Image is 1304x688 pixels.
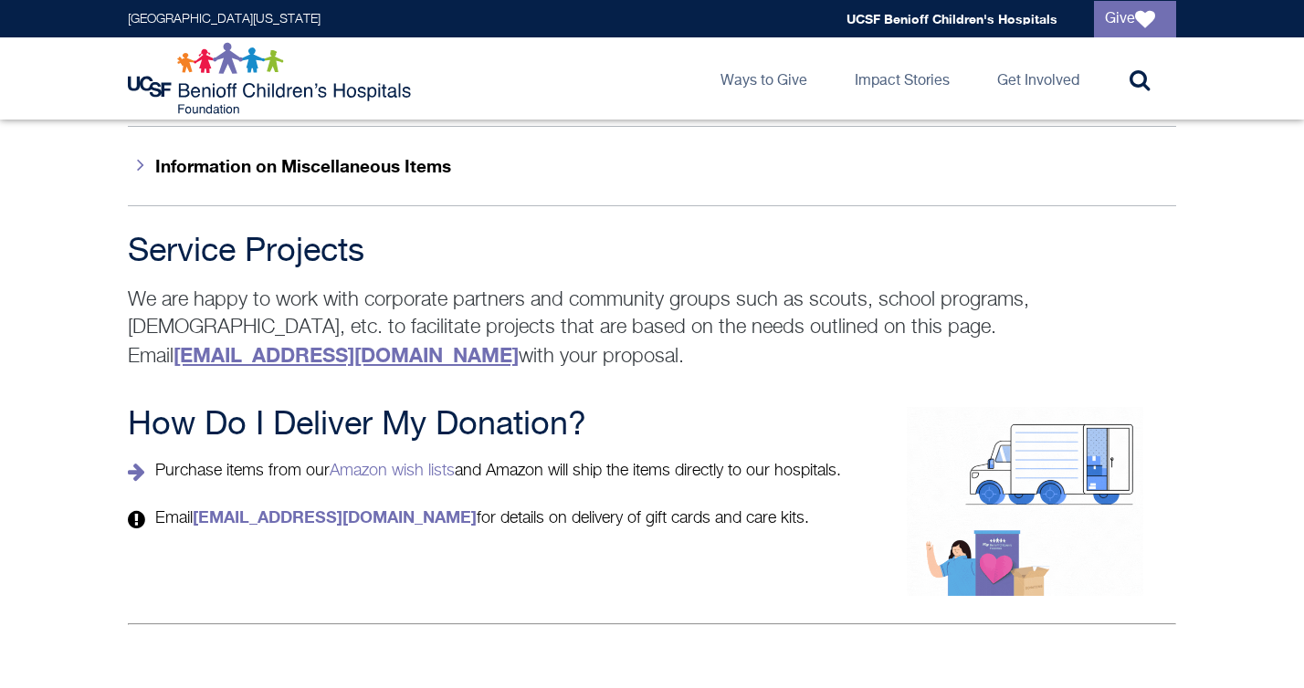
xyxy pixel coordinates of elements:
[907,407,1143,596] img: How do I deliver my donations?
[847,11,1057,26] a: UCSF Benioff Children's Hospitals
[174,347,519,367] a: [EMAIL_ADDRESS][DOMAIN_NAME]
[128,126,1176,205] button: Information on Miscellaneous Items
[128,42,415,115] img: Logo for UCSF Benioff Children's Hospitals Foundation
[128,287,1176,370] p: We are happy to work with corporate partners and community groups such as scouts, school programs...
[128,13,321,26] a: [GEOGRAPHIC_DATA][US_STATE]
[193,506,477,526] a: [EMAIL_ADDRESS][DOMAIN_NAME]
[128,506,857,530] p: Email for details on delivery of gift cards and care kits.
[128,407,857,443] h2: How Do I Deliver My Donation?
[1094,1,1176,37] a: Give
[128,234,1176,270] h2: Service Projects
[983,37,1094,120] a: Get Involved
[330,463,455,479] a: Amazon wish lists
[840,37,964,120] a: Impact Stories
[706,37,822,120] a: Ways to Give
[174,343,519,367] strong: [EMAIL_ADDRESS][DOMAIN_NAME]
[128,460,857,483] p: Purchase items from our and Amazon will ship the items directly to our hospitals.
